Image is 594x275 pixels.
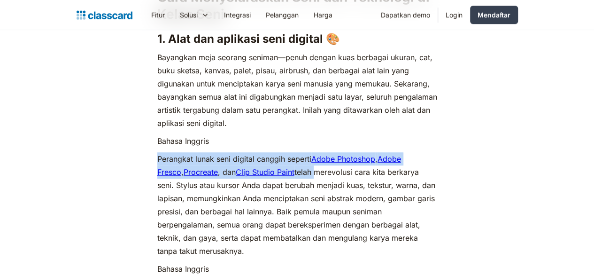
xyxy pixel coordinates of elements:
font: Harga [314,11,332,19]
font: Perangkat lunak seni digital canggih seperti [157,154,311,164]
a: Dapatkan demo [373,4,438,25]
font: 1. Alat dan aplikasi seni digital 🎨 [157,32,340,46]
a: Clip Studio Paint [236,167,294,177]
a: Adobe Photoshop [311,154,375,164]
font: , [181,167,184,177]
font: , [375,154,378,164]
a: Procreate [184,167,218,177]
font: Integrasi [224,11,251,19]
font: , dan [218,167,236,177]
font: Solusi [180,11,198,19]
font: Fitur [151,11,165,19]
a: rumah [77,8,132,22]
font: Login [446,11,463,19]
font: Pelanggan [266,11,299,19]
font: Bahasa Inggris [157,136,209,146]
a: Pelanggan [258,4,306,25]
a: Mendaftar [470,6,518,24]
font: Mendaftar [478,11,510,19]
div: Solusi [172,4,216,25]
font: telah merevolusi cara kita berkarya seni. Stylus atau kursor Anda dapat berubah menjadi kuas, tek... [157,167,435,256]
a: Integrasi [216,4,258,25]
font: Bahasa Inggris [157,264,209,274]
a: Harga [306,4,340,25]
font: Bayangkan meja seorang seniman—penuh dengan kuas berbagai ukuran, cat, buku sketsa, kanvas, palet... [157,53,437,128]
a: Fitur [144,4,172,25]
a: Login [438,4,470,25]
font: Dapatkan demo [381,11,430,19]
